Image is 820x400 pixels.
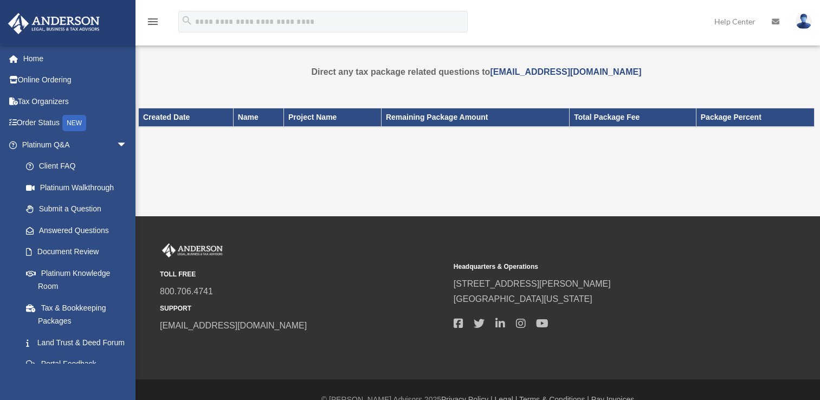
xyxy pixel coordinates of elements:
[490,67,641,76] a: [EMAIL_ADDRESS][DOMAIN_NAME]
[15,241,144,263] a: Document Review
[160,287,213,296] a: 800.706.4741
[8,112,144,134] a: Order StatusNEW
[570,108,696,127] th: Total Package Fee
[8,69,144,91] a: Online Ordering
[696,108,814,127] th: Package Percent
[15,156,144,177] a: Client FAQ
[15,332,144,353] a: Land Trust & Deed Forum
[181,15,193,27] i: search
[62,115,86,131] div: NEW
[146,15,159,28] i: menu
[796,14,812,29] img: User Pic
[160,269,446,280] small: TOLL FREE
[233,108,283,127] th: Name
[381,108,569,127] th: Remaining Package Amount
[454,261,740,273] small: Headquarters & Operations
[15,297,138,332] a: Tax & Bookkeeping Packages
[312,67,642,76] strong: Direct any tax package related questions to
[15,177,144,198] a: Platinum Walkthrough
[15,198,144,220] a: Submit a Question
[8,91,144,112] a: Tax Organizers
[8,134,144,156] a: Platinum Q&Aarrow_drop_down
[5,13,103,34] img: Anderson Advisors Platinum Portal
[160,303,446,314] small: SUPPORT
[454,294,592,304] a: [GEOGRAPHIC_DATA][US_STATE]
[139,108,234,127] th: Created Date
[283,108,381,127] th: Project Name
[15,220,144,241] a: Answered Questions
[15,353,144,375] a: Portal Feedback
[8,48,144,69] a: Home
[15,262,144,297] a: Platinum Knowledge Room
[160,243,225,257] img: Anderson Advisors Platinum Portal
[146,19,159,28] a: menu
[454,279,611,288] a: [STREET_ADDRESS][PERSON_NAME]
[160,321,307,330] a: [EMAIL_ADDRESS][DOMAIN_NAME]
[117,134,138,156] span: arrow_drop_down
